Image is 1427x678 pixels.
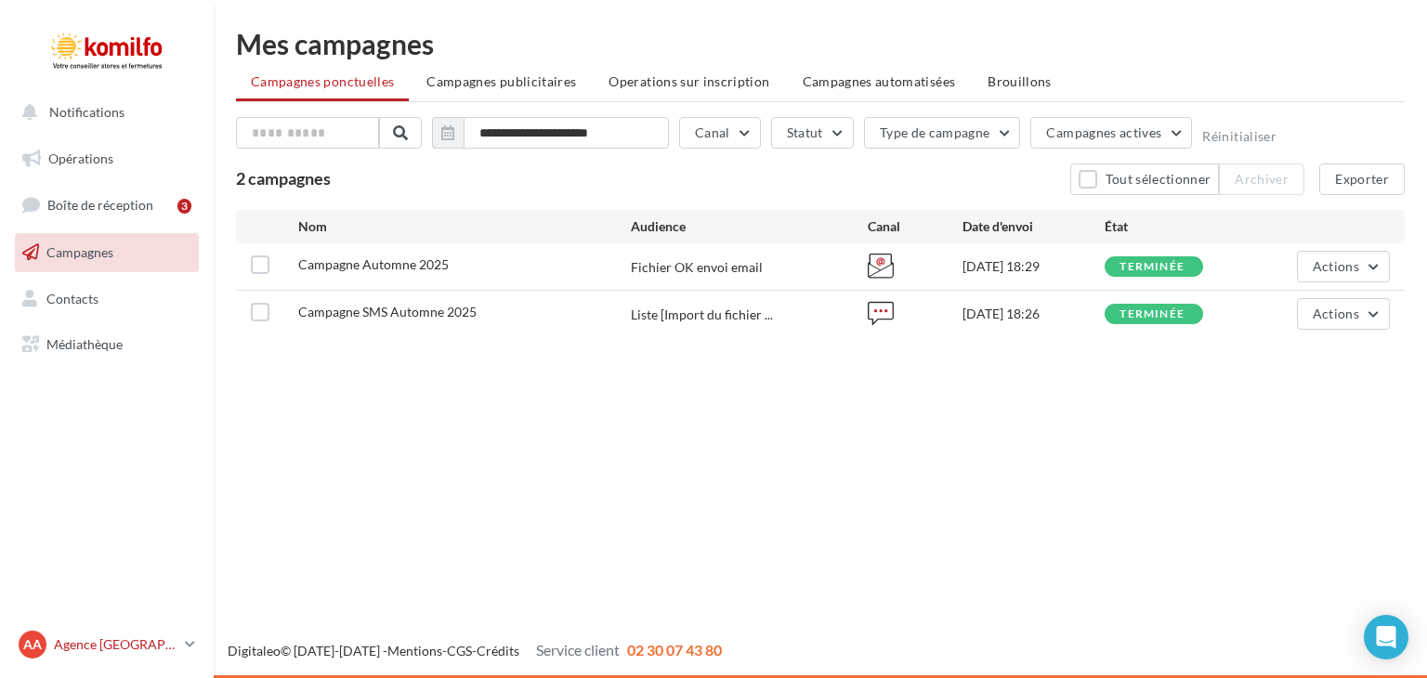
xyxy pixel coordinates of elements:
button: Réinitialiser [1202,129,1276,144]
span: 02 30 07 43 80 [627,641,722,658]
span: Opérations [48,150,113,166]
div: [DATE] 18:29 [962,257,1105,276]
a: Médiathèque [11,325,203,364]
span: Campagnes automatisées [803,73,956,89]
a: Crédits [477,643,519,658]
span: Médiathèque [46,336,123,352]
span: Campagne Automne 2025 [298,256,449,272]
span: Boîte de réception [47,197,153,213]
a: Opérations [11,139,203,178]
button: Archiver [1219,163,1304,195]
div: 3 [177,199,191,214]
a: Campagnes [11,233,203,272]
a: Mentions [387,643,442,658]
div: Date d'envoi [962,217,1105,236]
span: Campagnes [46,244,113,260]
span: Brouillons [988,73,1052,89]
span: Actions [1313,306,1359,321]
div: Audience [631,217,868,236]
span: Campagnes publicitaires [426,73,576,89]
div: Fichier OK envoi email [631,258,763,277]
span: AA [23,635,42,654]
span: Contacts [46,290,98,306]
button: Type de campagne [864,117,1021,149]
div: terminée [1119,261,1185,273]
div: Nom [298,217,631,236]
span: Service client [536,641,620,658]
span: Actions [1313,258,1359,274]
button: Statut [771,117,854,149]
button: Canal [679,117,761,149]
div: État [1105,217,1247,236]
a: CGS [447,643,472,658]
button: Actions [1297,251,1390,282]
button: Notifications [11,93,195,132]
div: [DATE] 18:26 [962,305,1105,323]
div: Mes campagnes [236,30,1405,58]
button: Campagnes actives [1030,117,1192,149]
button: Actions [1297,298,1390,330]
span: Liste [Import du fichier ... [631,306,773,324]
span: Operations sur inscription [609,73,769,89]
span: Campagnes actives [1046,124,1161,140]
a: Boîte de réception3 [11,185,203,225]
div: Open Intercom Messenger [1364,615,1408,659]
span: Notifications [49,104,124,120]
button: Tout sélectionner [1070,163,1219,195]
a: Contacts [11,280,203,319]
p: Agence [GEOGRAPHIC_DATA] [54,635,177,654]
span: 2 campagnes [236,168,331,189]
a: AA Agence [GEOGRAPHIC_DATA] [15,627,199,662]
button: Exporter [1319,163,1405,195]
span: © [DATE]-[DATE] - - - [228,643,722,658]
a: Digitaleo [228,643,281,658]
span: Campagne SMS Automne 2025 [298,304,477,319]
div: Canal [868,217,962,236]
div: terminée [1119,308,1185,320]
